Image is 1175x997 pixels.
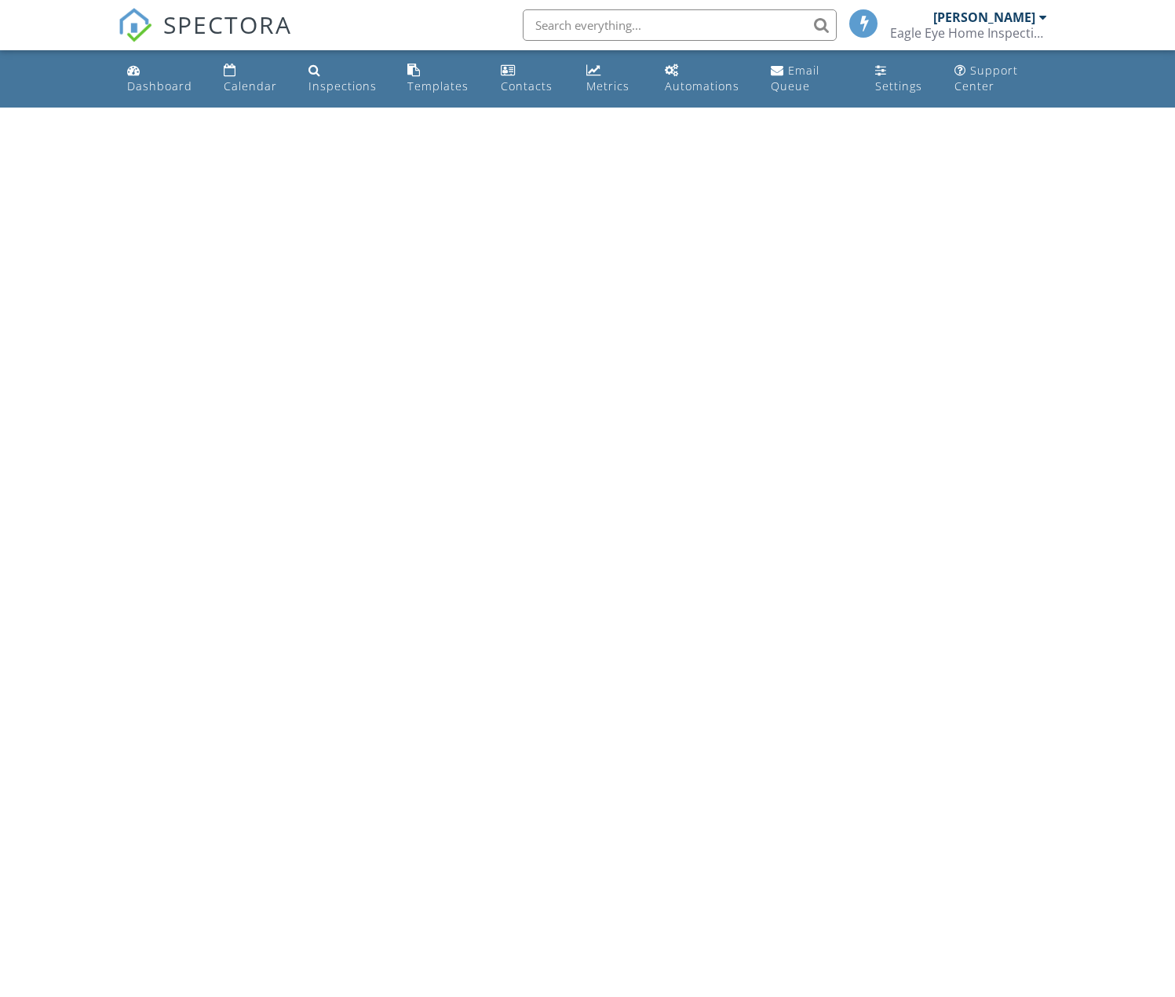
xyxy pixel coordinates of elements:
[586,79,629,93] div: Metrics
[890,25,1047,41] div: Eagle Eye Home Inspections
[121,57,205,101] a: Dashboard
[401,57,482,101] a: Templates
[494,57,568,101] a: Contacts
[771,63,819,93] div: Email Queue
[224,79,277,93] div: Calendar
[665,79,739,93] div: Automations
[163,8,292,41] span: SPECTORA
[954,63,1018,93] div: Support Center
[933,9,1035,25] div: [PERSON_NAME]
[118,21,292,54] a: SPECTORA
[875,79,922,93] div: Settings
[948,57,1054,101] a: Support Center
[659,57,751,101] a: Automations (Basic)
[308,79,377,93] div: Inspections
[118,8,152,42] img: The Best Home Inspection Software - Spectora
[217,57,290,101] a: Calendar
[580,57,646,101] a: Metrics
[302,57,389,101] a: Inspections
[869,57,936,101] a: Settings
[127,79,192,93] div: Dashboard
[501,79,553,93] div: Contacts
[407,79,469,93] div: Templates
[764,57,857,101] a: Email Queue
[523,9,837,41] input: Search everything...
